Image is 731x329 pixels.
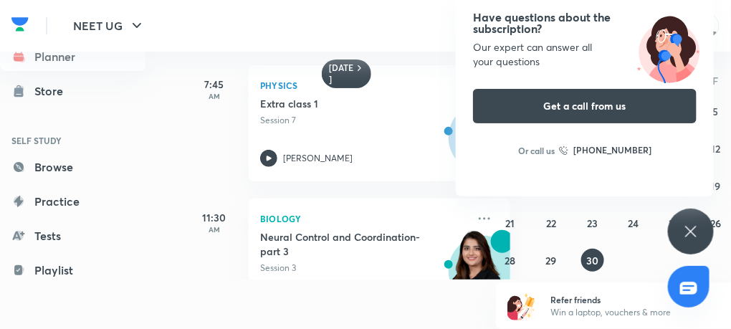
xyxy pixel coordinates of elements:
button: September 19, 2025 [704,174,727,197]
p: AM [186,92,243,100]
h5: Neural Control and Coordination- part 3 [260,230,439,259]
abbr: September 26, 2025 [710,216,721,230]
img: referral [507,292,536,320]
abbr: September 5, 2025 [713,105,719,118]
button: September 22, 2025 [540,211,563,234]
img: ttu_illustration_new.svg [623,11,714,83]
p: [PERSON_NAME] [283,152,353,165]
a: [PHONE_NUMBER] [559,143,651,158]
p: Physics [260,77,467,94]
abbr: September 28, 2025 [505,254,515,267]
button: September 5, 2025 [704,100,727,123]
button: Get a call from us [473,89,697,123]
button: September 29, 2025 [540,249,563,272]
abbr: September 22, 2025 [546,216,556,230]
button: September 30, 2025 [581,249,604,272]
abbr: September 21, 2025 [505,216,515,230]
h5: 7:45 [186,77,243,92]
button: September 24, 2025 [622,211,645,234]
h5: 11:30 [186,210,243,225]
img: Avatar [449,110,518,179]
h6: [PHONE_NUMBER] [573,143,651,158]
p: AM [186,225,243,234]
button: September 28, 2025 [499,249,522,272]
h6: [DATE] [329,62,354,85]
abbr: September 23, 2025 [587,216,598,230]
abbr: September 25, 2025 [669,216,680,230]
img: Company Logo [11,14,29,35]
button: September 23, 2025 [581,211,604,234]
h5: Extra class 1 [260,97,439,111]
a: Company Logo [11,14,29,39]
button: September 12, 2025 [704,137,727,160]
div: Store [34,82,72,100]
abbr: Friday [713,74,719,87]
p: Or call us [518,144,555,157]
abbr: September 12, 2025 [711,142,720,156]
h4: Have questions about the subscription? [473,11,697,34]
abbr: September 30, 2025 [586,254,598,267]
h6: Refer friends [551,293,727,306]
button: September 26, 2025 [704,211,727,234]
abbr: September 29, 2025 [546,254,557,267]
p: Biology [260,210,467,227]
p: Win a laptop, vouchers & more [551,306,727,319]
img: unacademy [431,230,510,329]
button: NEET UG [64,11,154,40]
div: Our expert can answer all your questions [473,40,697,69]
button: September 21, 2025 [499,211,522,234]
abbr: September 24, 2025 [628,216,639,230]
button: September 25, 2025 [663,211,686,234]
p: Session 7 [260,114,467,127]
p: Session 3 [260,262,467,275]
abbr: September 19, 2025 [711,179,721,193]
